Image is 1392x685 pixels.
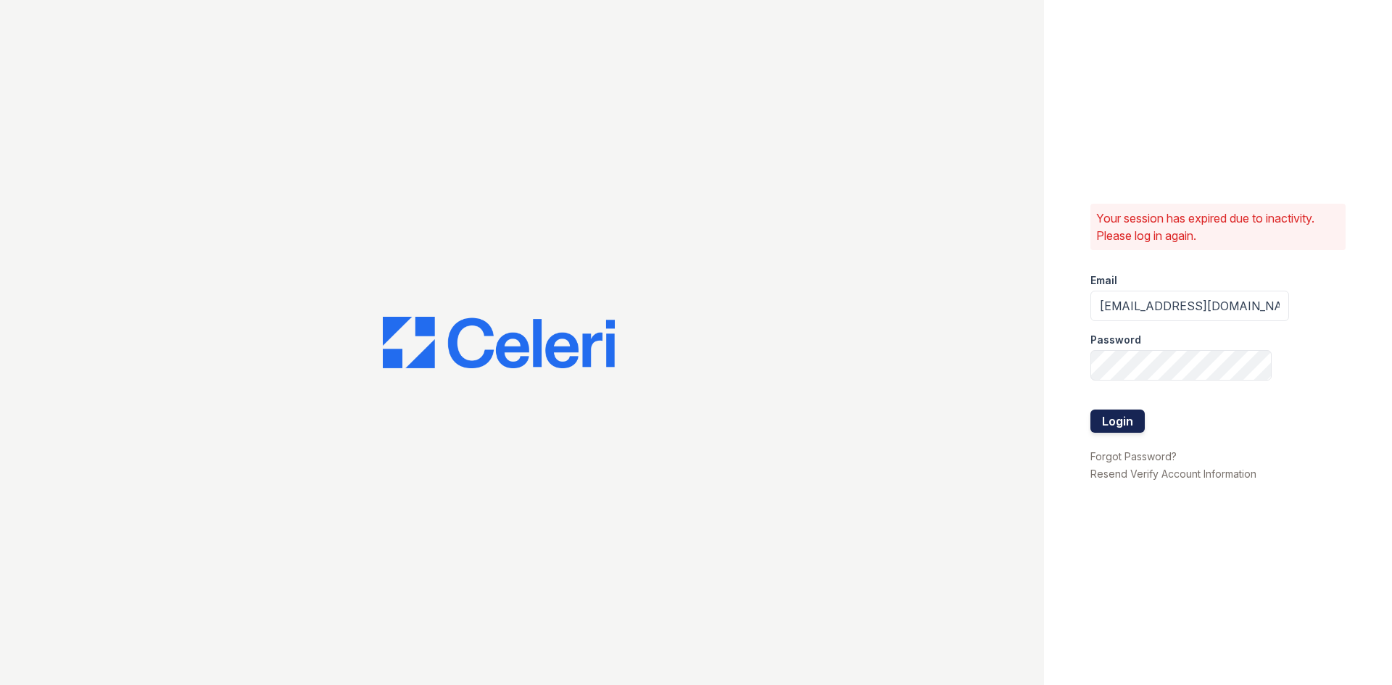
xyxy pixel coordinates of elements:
[383,317,615,369] img: CE_Logo_Blue-a8612792a0a2168367f1c8372b55b34899dd931a85d93a1a3d3e32e68fde9ad4.png
[1090,333,1141,347] label: Password
[1096,209,1340,244] p: Your session has expired due to inactivity. Please log in again.
[1090,273,1117,288] label: Email
[1090,450,1177,462] a: Forgot Password?
[1090,468,1256,480] a: Resend Verify Account Information
[1090,410,1145,433] button: Login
